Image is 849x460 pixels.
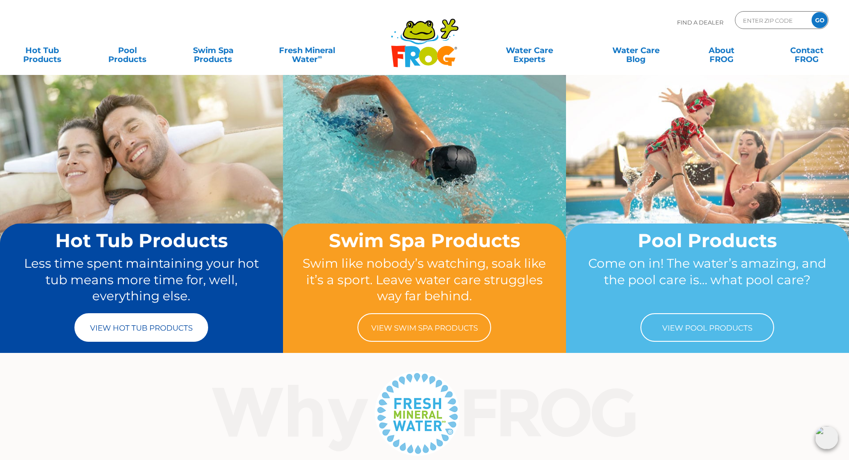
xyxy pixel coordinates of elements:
a: Hot TubProducts [9,41,75,59]
p: Swim like nobody’s watching, soak like it’s a sport. Leave water care struggles way far behind. [300,255,549,304]
a: ContactFROG [774,41,840,59]
a: Water CareBlog [603,41,669,59]
a: Water CareExperts [476,41,583,59]
a: View Swim Spa Products [357,313,491,342]
h2: Swim Spa Products [300,230,549,251]
img: home-banner-pool-short [566,75,849,286]
a: AboutFROG [688,41,755,59]
a: View Hot Tub Products [74,313,208,342]
img: openIcon [815,426,838,449]
h2: Hot Tub Products [17,230,266,251]
a: PoolProducts [94,41,161,59]
a: View Pool Products [640,313,774,342]
img: home-banner-swim-spa-short [283,75,566,286]
a: Fresh MineralWater∞ [265,41,349,59]
img: Why Frog [194,369,655,458]
h2: Pool Products [583,230,832,251]
a: Swim SpaProducts [180,41,246,59]
p: Find A Dealer [677,11,723,33]
p: Come on in! The water’s amazing, and the pool care is… what pool care? [583,255,832,304]
p: Less time spent maintaining your hot tub means more time for, well, everything else. [17,255,266,304]
input: Zip Code Form [742,14,802,27]
input: GO [812,12,828,28]
sup: ∞ [318,53,322,60]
